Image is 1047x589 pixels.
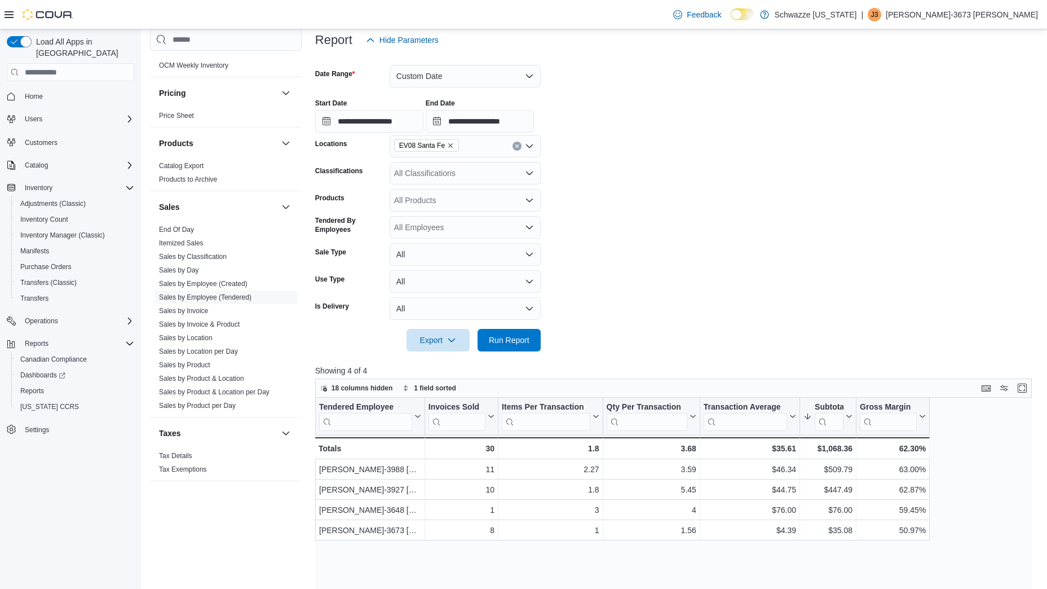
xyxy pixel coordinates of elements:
a: Sales by Classification [159,253,227,261]
span: Catalog [25,161,48,170]
span: Inventory [20,181,134,195]
button: Open list of options [525,169,534,178]
label: Start Date [315,99,347,108]
button: Pricing [159,87,277,99]
div: Items Per Transaction [502,402,590,431]
div: 30 [428,442,494,455]
span: Operations [20,314,134,328]
a: Sales by Employee (Tendered) [159,293,251,301]
div: 1 [502,524,599,537]
div: 8 [428,524,494,537]
button: Transaction Average [704,402,796,431]
div: 50.97% [860,524,926,537]
div: Subtotal [815,402,843,431]
span: Purchase Orders [20,262,72,271]
div: 1 [428,503,494,517]
a: Tax Exemptions [159,465,207,473]
button: Subtotal [803,402,852,431]
p: Showing 4 of 4 [315,365,1039,376]
label: Sale Type [315,248,346,257]
button: Items Per Transaction [502,402,599,431]
span: Reports [20,386,44,395]
button: 1 field sorted [398,381,461,395]
span: Purchase Orders [16,260,134,274]
div: 2.27 [502,463,599,476]
span: Sales by Product [159,361,210,370]
button: Qty Per Transaction [606,402,696,431]
span: Dashboards [20,371,65,380]
span: J3 [871,8,878,21]
div: $4.39 [704,524,796,537]
button: Products [279,137,293,150]
div: Sales [150,223,302,417]
button: Users [20,112,47,126]
button: All [390,297,541,320]
span: Users [20,112,134,126]
div: $35.61 [704,442,796,455]
a: Sales by Product & Location [159,375,244,383]
a: [US_STATE] CCRS [16,400,83,414]
input: Dark Mode [731,8,754,20]
a: Sales by Day [159,266,199,274]
a: Sales by Product [159,361,210,369]
span: Sales by Employee (Tendered) [159,293,251,302]
span: Washington CCRS [16,400,134,414]
a: Price Sheet [159,112,194,120]
span: Sales by Product & Location [159,374,244,383]
h3: Taxes [159,428,181,439]
a: Adjustments (Classic) [16,197,90,210]
span: 18 columns hidden [332,384,393,393]
button: Run Report [478,329,541,351]
div: [PERSON_NAME]-3927 [PERSON_NAME] [319,483,421,496]
button: Products [159,138,277,149]
a: Inventory Count [16,213,73,226]
div: Qty Per Transaction [606,402,687,431]
span: Adjustments (Classic) [16,197,134,210]
div: Gross Margin [860,402,917,431]
button: Operations [2,313,139,329]
button: Reports [11,383,139,399]
span: Sales by Location per Day [159,347,238,356]
button: Catalog [2,157,139,173]
div: 3.59 [606,463,696,476]
a: Itemized Sales [159,239,204,247]
span: Sales by Day [159,266,199,275]
label: Date Range [315,69,355,78]
label: Classifications [315,166,363,175]
a: End Of Day [159,226,194,234]
span: Export [413,329,463,351]
h3: Products [159,138,193,149]
span: Manifests [20,247,49,256]
span: Home [25,92,43,101]
span: Home [20,89,134,103]
div: Invoices Sold [428,402,485,413]
h3: Pricing [159,87,185,99]
span: Customers [20,135,134,149]
a: Sales by Employee (Created) [159,280,248,288]
button: Purchase Orders [11,259,139,275]
input: Press the down key to open a popover containing a calendar. [426,110,534,133]
p: [PERSON_NAME]-3673 [PERSON_NAME] [886,8,1038,21]
span: [US_STATE] CCRS [20,402,79,411]
label: End Date [426,99,455,108]
button: All [390,243,541,266]
a: Products to Archive [159,175,217,183]
input: Press the down key to open a popover containing a calendar. [315,110,423,133]
button: Clear input [513,142,522,151]
button: Sales [279,200,293,214]
span: Sales by Employee (Created) [159,279,248,288]
div: Items Per Transaction [502,402,590,413]
div: 5.45 [606,483,696,496]
span: Sales by Product per Day [159,401,236,410]
button: Gross Margin [860,402,926,431]
button: Reports [2,336,139,351]
a: Inventory Manager (Classic) [16,228,109,242]
span: Load All Apps in [GEOGRAPHIC_DATA] [32,36,134,59]
button: Remove EV08 Santa Fe from selection in this group [447,142,454,149]
button: Users [2,111,139,127]
div: Transaction Average [704,402,787,431]
a: Sales by Location [159,334,213,342]
button: [US_STATE] CCRS [11,399,139,415]
span: Products to Archive [159,175,217,184]
div: Pricing [150,109,302,127]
